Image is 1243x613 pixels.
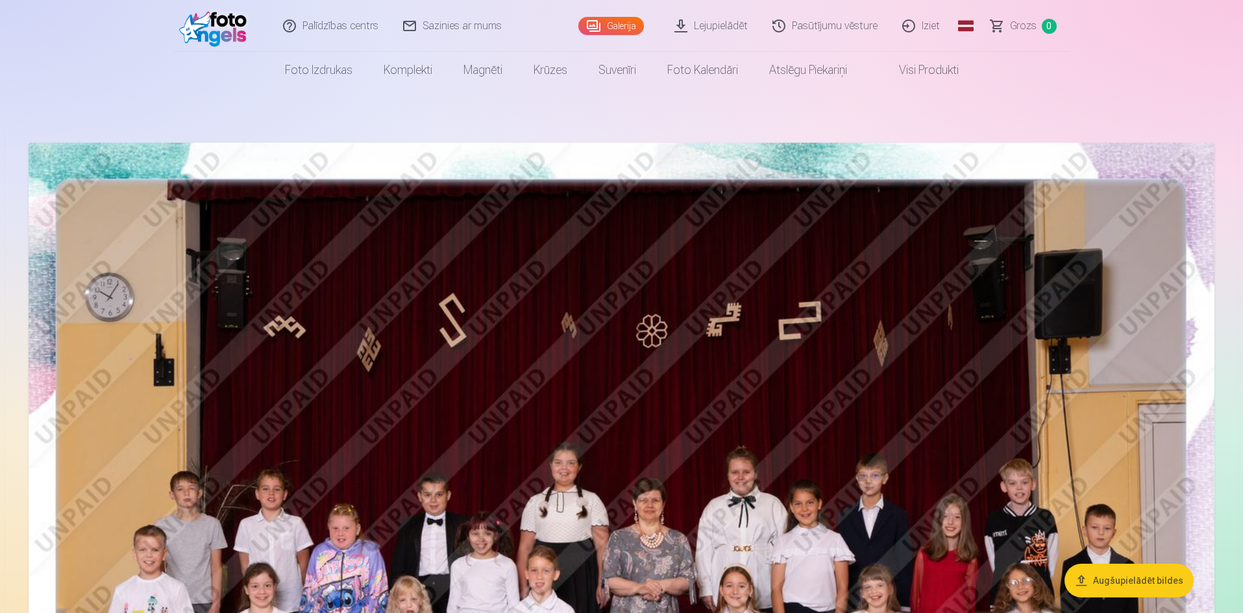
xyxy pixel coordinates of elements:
a: Galerija [578,17,644,35]
a: Suvenīri [583,52,652,88]
a: Krūzes [518,52,583,88]
a: Foto izdrukas [269,52,368,88]
img: /fa1 [179,5,254,47]
a: Foto kalendāri [652,52,754,88]
a: Magnēti [448,52,518,88]
a: Atslēgu piekariņi [754,52,863,88]
button: Augšupielādēt bildes [1065,564,1194,597]
a: Visi produkti [863,52,974,88]
span: 0 [1042,19,1057,34]
span: Grozs [1010,18,1037,34]
a: Komplekti [368,52,448,88]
